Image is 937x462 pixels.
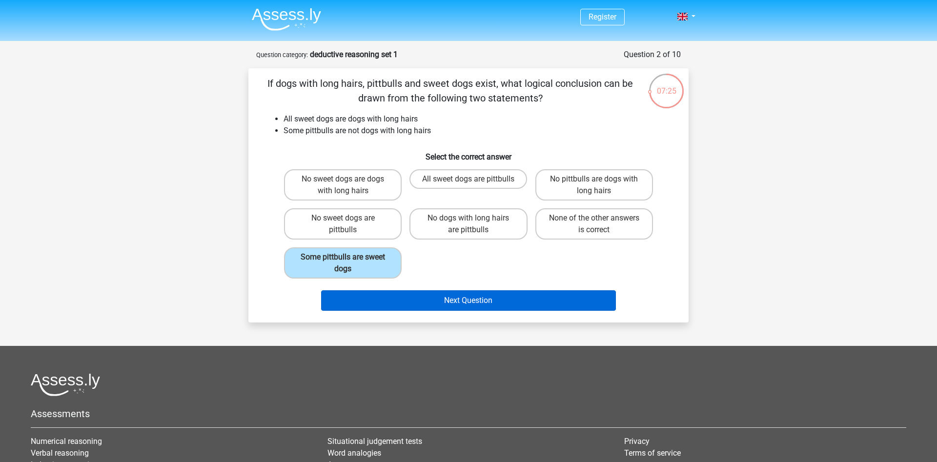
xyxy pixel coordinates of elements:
[624,49,681,60] div: Question 2 of 10
[252,8,321,31] img: Assessly
[327,448,381,458] a: Word analogies
[264,76,636,105] p: If dogs with long hairs, pittbulls and sweet dogs exist, what logical conclusion can be drawn fro...
[31,437,102,446] a: Numerical reasoning
[648,73,685,97] div: 07:25
[321,290,616,311] button: Next Question
[327,437,422,446] a: Situational judgement tests
[31,408,906,420] h5: Assessments
[31,448,89,458] a: Verbal reasoning
[624,437,650,446] a: Privacy
[264,144,673,161] h6: Select the correct answer
[284,169,402,201] label: No sweet dogs are dogs with long hairs
[284,247,402,279] label: Some pittbulls are sweet dogs
[535,169,653,201] label: No pittbulls are dogs with long hairs
[409,208,527,240] label: No dogs with long hairs are pittbulls
[310,50,398,59] strong: deductive reasoning set 1
[256,51,308,59] small: Question category:
[409,169,527,189] label: All sweet dogs are pittbulls
[589,12,616,21] a: Register
[31,373,100,396] img: Assessly logo
[284,113,673,125] li: All sweet dogs are dogs with long hairs
[284,208,402,240] label: No sweet dogs are pittbulls
[284,125,673,137] li: Some pittbulls are not dogs with long hairs
[624,448,681,458] a: Terms of service
[535,208,653,240] label: None of the other answers is correct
